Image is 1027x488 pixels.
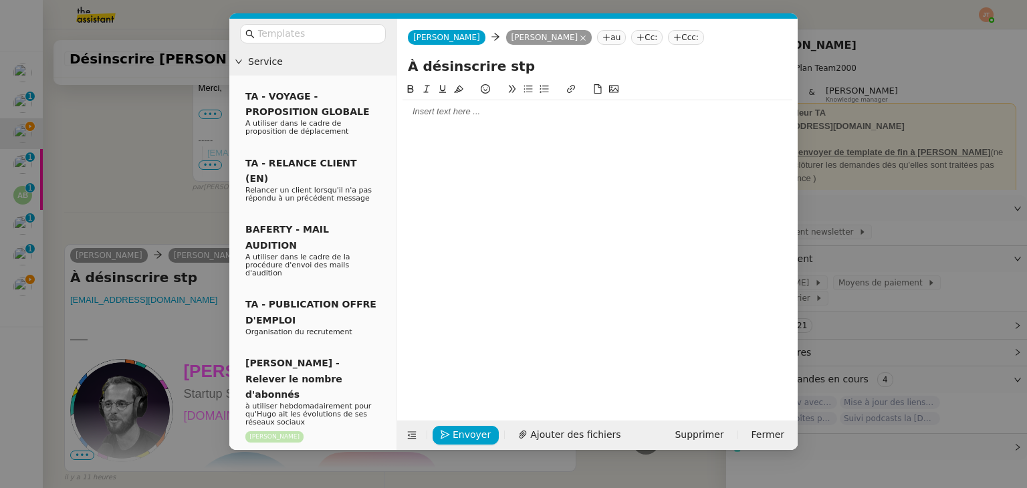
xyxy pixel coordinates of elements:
[453,427,491,443] span: Envoyer
[245,402,371,426] span: à utiliser hebdomadairement pour qu'Hugo ait les évolutions de ses réseaux sociaux
[752,427,784,443] span: Fermer
[413,33,480,42] span: [PERSON_NAME]
[408,56,787,76] input: Subject
[245,431,304,443] nz-tag: [PERSON_NAME]
[245,253,350,277] span: A utiliser dans le cadre de la procédure d'envoi des mails d'audition
[245,186,372,203] span: Relancer un client lorsqu'il n'a pas répondu à un précédent message
[245,358,342,400] span: [PERSON_NAME] - Relever le nombre d'abonnés
[667,426,731,445] button: Supprimer
[257,26,378,41] input: Templates
[506,30,592,45] nz-tag: [PERSON_NAME]
[530,427,620,443] span: Ajouter des fichiers
[248,54,391,70] span: Service
[245,224,329,250] span: BAFERTY - MAIL AUDITION
[744,426,792,445] button: Fermer
[245,328,352,336] span: Organisation du recrutement
[631,30,663,45] nz-tag: Cc:
[510,426,629,445] button: Ajouter des fichiers
[245,91,369,117] span: TA - VOYAGE - PROPOSITION GLOBALE
[245,158,357,184] span: TA - RELANCE CLIENT (EN)
[668,30,704,45] nz-tag: Ccc:
[597,30,626,45] nz-tag: au
[433,426,499,445] button: Envoyer
[245,119,348,136] span: A utiliser dans le cadre de proposition de déplacement
[675,427,723,443] span: Supprimer
[229,49,396,75] div: Service
[245,299,376,325] span: TA - PUBLICATION OFFRE D'EMPLOI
